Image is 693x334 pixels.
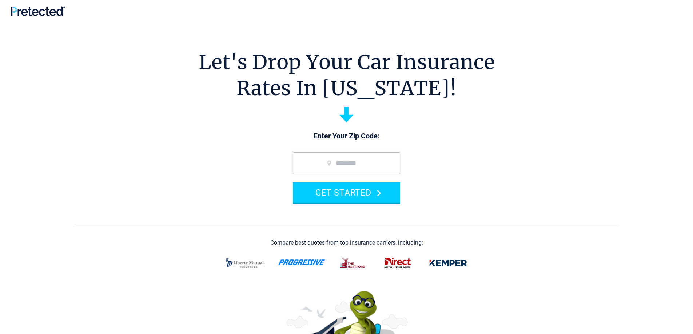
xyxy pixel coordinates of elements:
img: kemper [424,254,472,273]
button: GET STARTED [293,182,400,203]
p: Enter Your Zip Code: [286,131,407,141]
h1: Let's Drop Your Car Insurance Rates In [US_STATE]! [199,49,495,101]
img: direct [380,254,415,273]
img: progressive [278,259,327,265]
div: Compare best quotes from top insurance carriers, including: [270,240,423,246]
img: thehartford [335,254,371,273]
img: Pretected Logo [11,6,65,16]
img: liberty [221,254,269,273]
input: zip code [293,152,400,174]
